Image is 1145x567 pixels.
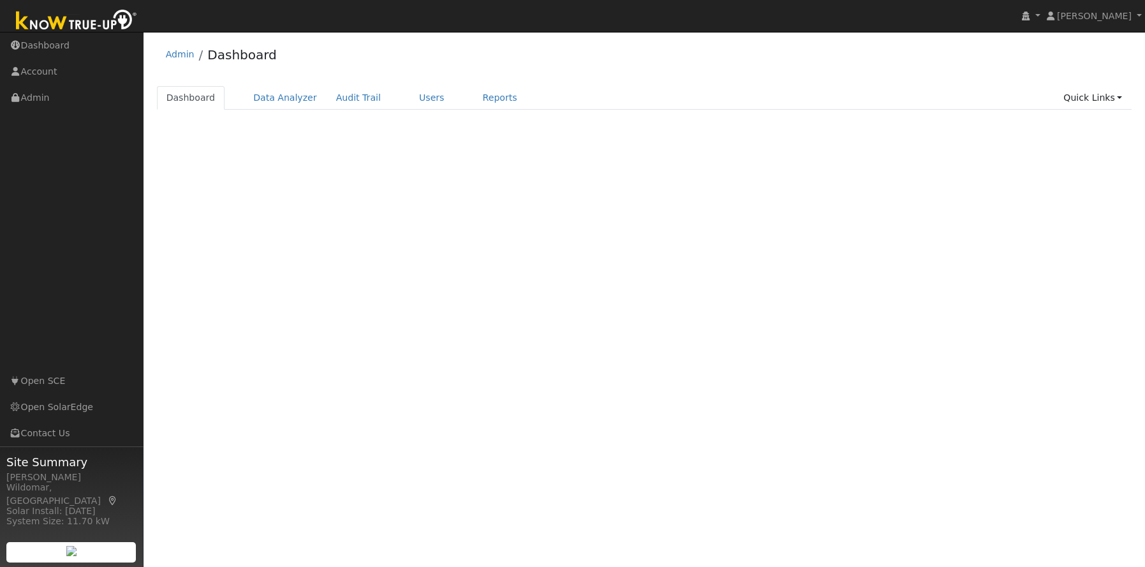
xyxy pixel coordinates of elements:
[66,546,77,556] img: retrieve
[244,86,327,110] a: Data Analyzer
[6,515,137,528] div: System Size: 11.70 kW
[473,86,527,110] a: Reports
[166,49,195,59] a: Admin
[410,86,454,110] a: Users
[327,86,390,110] a: Audit Trail
[6,453,137,471] span: Site Summary
[6,504,137,518] div: Solar Install: [DATE]
[207,47,277,63] a: Dashboard
[6,471,137,484] div: [PERSON_NAME]
[107,496,119,506] a: Map
[157,86,225,110] a: Dashboard
[10,7,144,36] img: Know True-Up
[1057,11,1132,21] span: [PERSON_NAME]
[6,481,137,508] div: Wildomar, [GEOGRAPHIC_DATA]
[1054,86,1132,110] a: Quick Links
